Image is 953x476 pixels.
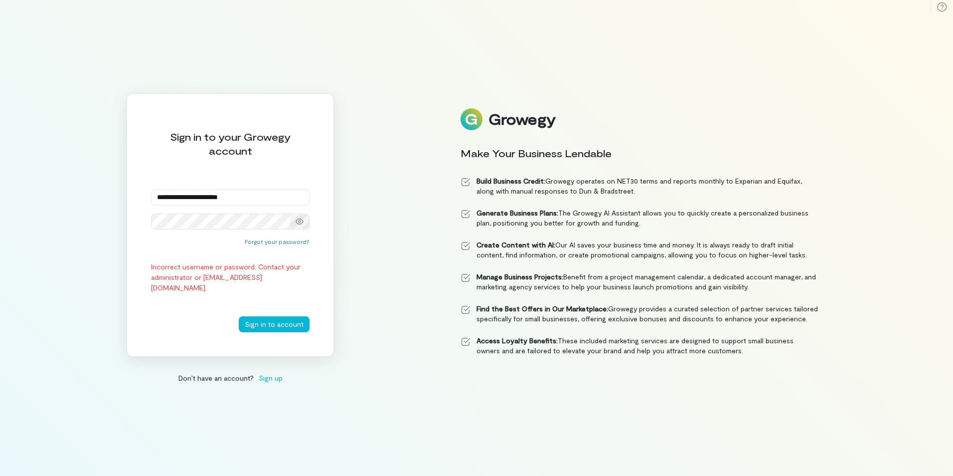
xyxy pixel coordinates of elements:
button: Sign in to account [239,316,310,332]
div: Incorrect username or password. Contact your administrator or [EMAIL_ADDRESS][DOMAIN_NAME]. [151,261,310,293]
strong: Manage Business Projects: [476,272,563,281]
strong: Find the Best Offers in Our Marketplace: [476,304,608,313]
strong: Access Loyalty Benefits: [476,336,558,345]
img: Logo [461,108,482,130]
div: Sign in to your Growegy account [151,130,310,158]
div: Make Your Business Lendable [461,146,818,160]
li: Benefit from a project management calendar, a dedicated account manager, and marketing agency ser... [461,272,818,292]
span: Sign up [259,373,283,383]
li: Growegy operates on NET30 terms and reports monthly to Experian and Equifax, along with manual re... [461,176,818,196]
strong: Create Content with AI: [476,240,555,249]
button: Forgot your password? [245,238,310,245]
div: Don’t have an account? [127,373,334,383]
li: The Growegy AI Assistant allows you to quickly create a personalized business plan, positioning y... [461,208,818,228]
strong: Generate Business Plans: [476,209,558,217]
strong: Build Business Credit: [476,177,545,185]
div: Growegy [488,111,555,128]
li: Our AI saves your business time and money. It is always ready to draft initial content, find info... [461,240,818,260]
li: Growegy provides a curated selection of partner services tailored specifically for small business... [461,304,818,324]
li: These included marketing services are designed to support small business owners and are tailored ... [461,336,818,356]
